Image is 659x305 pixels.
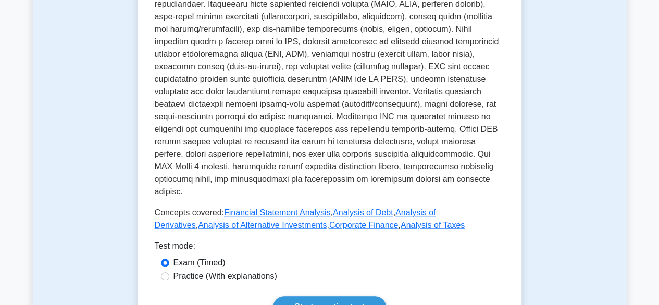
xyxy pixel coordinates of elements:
label: Exam (Timed) [173,257,226,269]
a: Analysis of Alternative Investments [198,221,327,229]
label: Practice (With explanations) [173,270,277,283]
a: Analysis of Debt [333,208,393,217]
a: Corporate Finance [329,221,399,229]
a: Analysis of Taxes [401,221,465,229]
a: Financial Statement Analysis [224,208,331,217]
p: Concepts covered: , , , , , [155,206,505,231]
a: Analysis of Derivatives [155,208,436,229]
div: Test mode: [155,240,505,257]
